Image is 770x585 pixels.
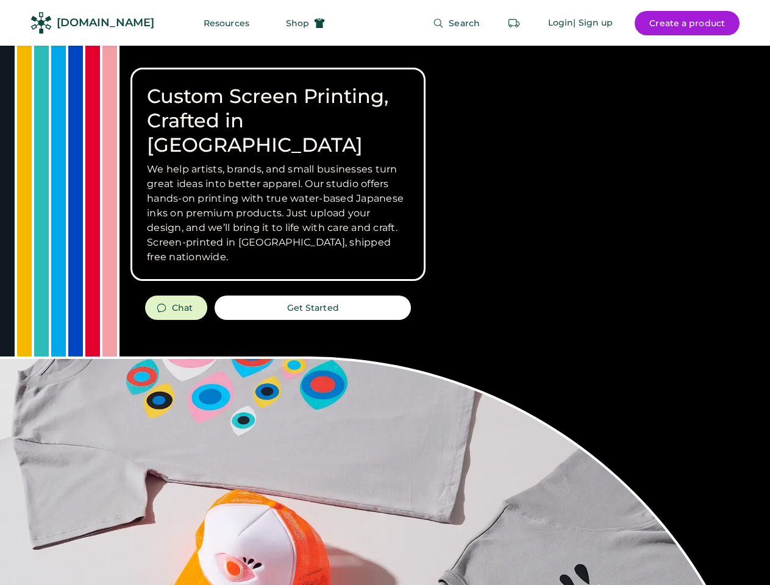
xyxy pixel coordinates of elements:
[286,19,309,27] span: Shop
[573,17,613,29] div: | Sign up
[449,19,480,27] span: Search
[215,296,411,320] button: Get Started
[271,11,340,35] button: Shop
[189,11,264,35] button: Resources
[502,11,526,35] button: Retrieve an order
[548,17,574,29] div: Login
[147,162,409,264] h3: We help artists, brands, and small businesses turn great ideas into better apparel. Our studio of...
[418,11,494,35] button: Search
[57,15,154,30] div: [DOMAIN_NAME]
[145,296,207,320] button: Chat
[635,11,740,35] button: Create a product
[30,12,52,34] img: Rendered Logo - Screens
[147,84,409,157] h1: Custom Screen Printing, Crafted in [GEOGRAPHIC_DATA]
